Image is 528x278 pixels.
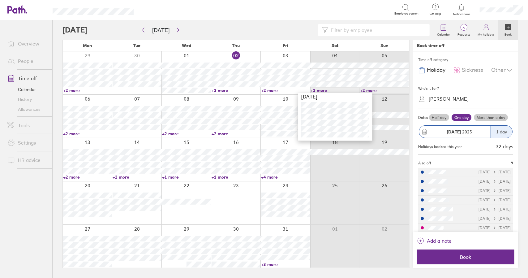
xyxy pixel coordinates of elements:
div: [DATE] [DATE] [479,170,511,174]
a: Calendar [2,85,52,94]
label: Calendar [433,31,454,37]
span: Employee search [394,12,419,15]
div: [PERSON_NAME] [429,96,469,102]
div: [DATE] [DATE] [479,216,511,221]
a: 5Requests [454,20,474,40]
span: Dates [418,115,428,120]
button: Add a note [417,236,452,246]
a: +2 more [311,88,359,93]
a: +2 more [63,88,112,93]
span: Sat [332,43,338,48]
label: More than a day [474,114,508,121]
div: Holidays booked this year [418,145,462,149]
div: 1 day [491,126,512,138]
span: Book [421,254,510,260]
label: Half day [429,114,449,121]
label: One day [452,114,471,121]
input: Filter by employee [328,24,426,36]
a: +2 more [261,88,310,93]
div: [DATE] [DATE] [479,198,511,202]
span: Sun [380,43,388,48]
label: My holidays [474,31,498,37]
a: People [2,55,52,67]
a: +2 more [63,131,112,137]
span: 2025 [447,129,472,134]
button: [DATE] [147,25,174,35]
a: +2 more [63,174,112,180]
a: +3 more [212,88,260,93]
div: [DATE] [298,93,372,100]
div: [DATE] [DATE] [479,179,511,184]
a: +2 more [113,174,161,180]
div: 32 days [496,144,513,149]
div: Other [491,64,513,76]
label: Requests [454,31,474,37]
a: HR advice [2,154,52,166]
a: Book [498,20,518,40]
div: Search [150,7,166,12]
span: Tue [133,43,140,48]
a: +2 more [162,131,211,137]
div: Book time off [417,43,444,48]
a: Calendar [433,20,454,40]
div: [DATE] [DATE] [479,189,511,193]
a: History [2,94,52,104]
span: Fri [283,43,288,48]
span: Notifications [452,12,472,16]
a: +1 more [162,174,211,180]
div: Who's it for? [418,84,513,93]
span: Holiday [427,67,445,73]
a: Tools [2,119,52,132]
span: Thu [232,43,240,48]
a: +1 more [212,174,260,180]
a: +2 more [360,88,409,93]
button: Book [417,250,514,264]
span: Add a note [427,236,452,246]
a: +3 more [261,262,310,267]
label: Book [501,31,516,37]
a: Overview [2,37,52,50]
span: 9 [511,161,513,165]
a: Notifications [452,3,472,16]
span: Sickness [462,67,483,73]
span: Mon [83,43,92,48]
span: Wed [182,43,191,48]
span: Get help [425,12,445,16]
a: Time off [2,72,52,85]
button: [DATE] 20251 day [418,122,513,141]
a: +2 more [212,131,260,137]
div: [DATE] [DATE] [479,226,511,230]
a: My holidays [474,20,498,40]
span: Also off [418,161,431,165]
strong: [DATE] [447,129,461,135]
a: Settings [2,137,52,149]
a: +4 more [261,174,310,180]
div: [DATE] [DATE] [479,207,511,211]
span: 5 [454,25,474,30]
a: Allowances [2,104,52,114]
div: Time off category [418,55,513,64]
